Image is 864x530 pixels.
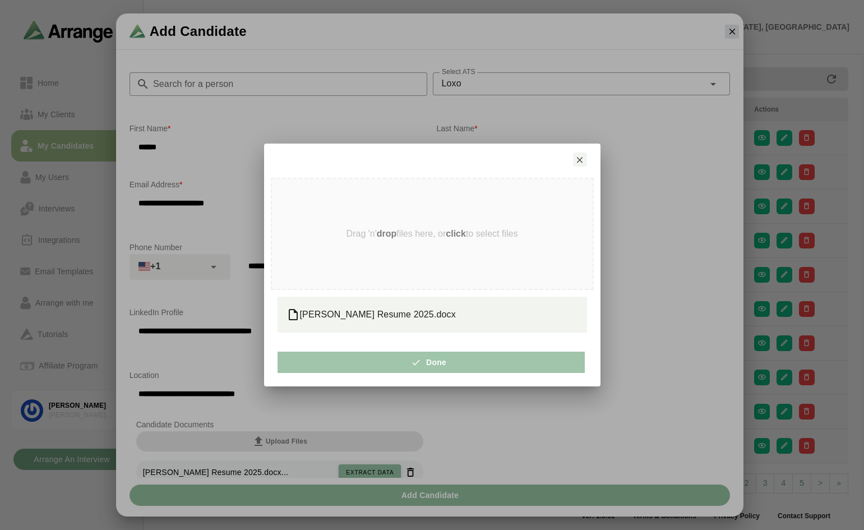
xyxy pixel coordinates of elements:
strong: click [446,229,466,238]
strong: drop [377,229,397,238]
span: Done [415,352,446,373]
div: [PERSON_NAME] Resume 2025.docx [287,308,578,322]
button: Done [278,352,585,373]
p: Drag 'n' files here, or to select files [346,229,518,239]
